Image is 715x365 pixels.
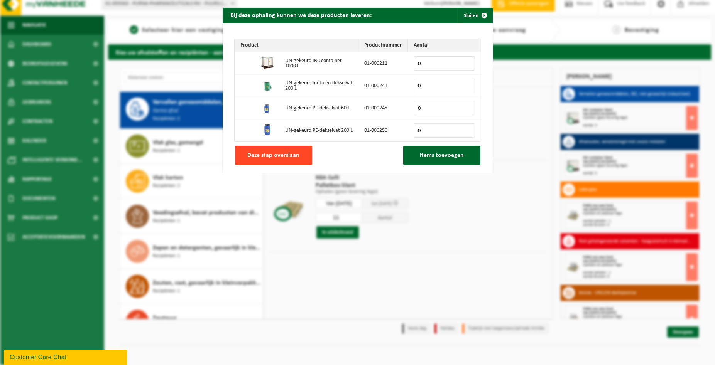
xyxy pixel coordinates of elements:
th: Productnummer [358,39,408,52]
th: Product [235,39,358,52]
h2: Bij deze ophaling kunnen we deze producten leveren: [223,8,379,22]
td: 01-000241 [358,75,408,97]
td: 01-000211 [358,52,408,75]
span: Deze stap overslaan [247,152,299,158]
img: 01-000245 [261,101,274,114]
td: 01-000250 [358,119,408,141]
td: UN-gekeurd PE-dekselvat 200 L [279,119,358,141]
td: UN-gekeurd IBC container 1000 L [279,52,358,75]
td: UN-gekeurd metalen-dekselvat 200 L [279,75,358,97]
iframe: chat widget [4,348,129,365]
span: Items toevoegen [420,152,464,158]
button: Sluiten [458,8,492,23]
th: Aantal [408,39,481,52]
td: 01-000245 [358,97,408,119]
button: Items toevoegen [403,146,480,165]
button: Deze stap overslaan [235,146,312,165]
img: 01-000241 [261,79,274,91]
img: 01-000211 [261,57,274,69]
img: 01-000250 [261,124,274,136]
td: UN-gekeurd PE-dekselvat 60 L [279,97,358,119]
